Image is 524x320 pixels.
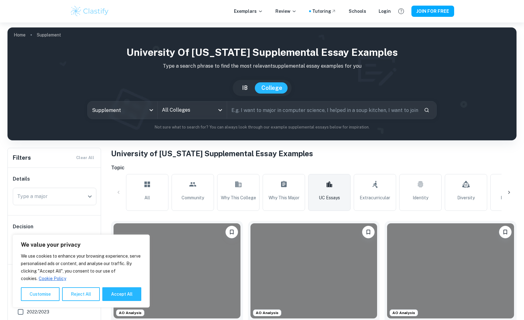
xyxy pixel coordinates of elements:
button: Reject All [62,287,100,301]
span: Roommate [501,194,522,201]
div: Supplement [88,101,157,119]
button: JOIN FOR FREE [411,6,454,17]
p: We value your privacy [21,241,141,249]
span: Extracurricular [360,194,390,201]
p: Review [275,8,297,15]
span: AO Analysis [116,310,144,316]
p: Exemplars [234,8,263,15]
h6: Filters [13,153,31,162]
a: Login [379,8,391,15]
a: Home [14,31,26,39]
button: Please log in to bookmark exemplars [362,226,375,238]
button: Accept All [102,287,141,301]
p: Not sure what to search for? You can always look through our example supplemental essays below fo... [12,124,512,130]
span: 2022/2023 [27,308,49,315]
p: We use cookies to enhance your browsing experience, serve personalised ads or content, and analys... [21,252,141,282]
h6: Decision [13,223,96,230]
a: Cookie Policy [38,276,66,281]
button: Open [216,106,225,114]
button: Please log in to bookmark exemplars [226,226,238,238]
img: profile cover [7,27,517,140]
span: Identity [413,194,428,201]
h1: University of [US_STATE] Supplemental Essay Examples [111,148,517,159]
span: AO Analysis [253,310,281,316]
p: Supplement [37,32,61,38]
span: AO Analysis [390,310,418,316]
span: Why This Major [269,194,299,201]
span: Community [182,194,204,201]
a: Tutoring [312,8,336,15]
span: Why This College [221,194,256,201]
input: E.g. I want to major in computer science, I helped in a soup kitchen, I want to join the debate t... [227,101,419,119]
button: Open [85,192,94,201]
span: Diversity [457,194,475,201]
span: UC Essays [319,194,340,201]
h6: Details [13,175,96,183]
button: Search [421,105,432,115]
img: Clastify logo [70,5,109,17]
a: Schools [349,8,366,15]
p: Type a search phrase to find the most relevant supplemental essay examples for you [12,62,512,70]
span: All [144,194,150,201]
button: Customise [21,287,60,301]
button: College [255,82,289,94]
h1: University of [US_STATE] Supplemental Essay Examples [12,45,512,60]
button: IB [236,82,254,94]
h6: Topic [111,164,517,172]
button: Help and Feedback [396,6,406,17]
div: We value your privacy [12,235,150,308]
button: Please log in to bookmark exemplars [499,226,512,238]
